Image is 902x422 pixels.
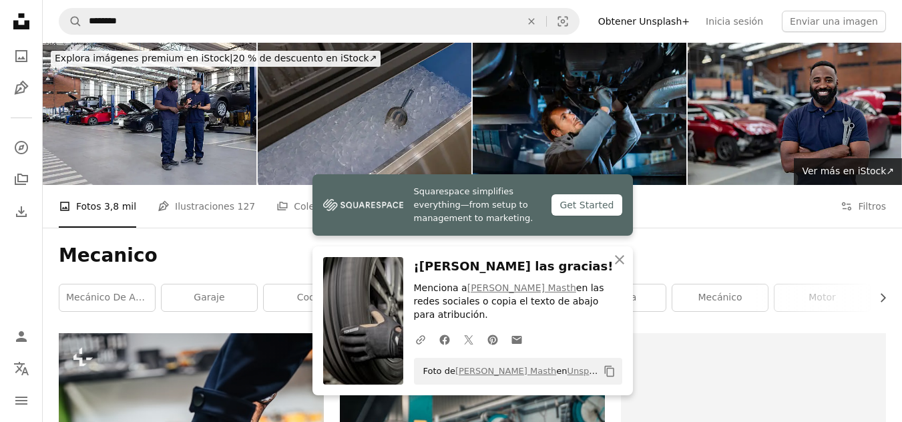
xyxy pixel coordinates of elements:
[417,361,598,382] span: Foto de en
[455,366,556,376] a: [PERSON_NAME] Masth
[688,43,901,185] img: Mecánico feliz que trabaja en un taller de reparación de automóviles y sostiene herramientas
[547,9,579,34] button: Búsqueda visual
[8,198,35,225] a: Historial de descargas
[323,195,403,215] img: file-1747939142011-51e5cc87e3c9
[473,43,686,185] img: Truck mechanic at work
[59,244,886,268] h1: Mecanico
[457,326,481,353] a: Comparte en Twitter
[590,11,698,32] a: Obtener Unsplash+
[517,9,546,34] button: Borrar
[433,326,457,353] a: Comparte en Facebook
[8,355,35,382] button: Idioma
[782,11,886,32] button: Enviar una imagen
[158,185,255,228] a: Ilustraciones 127
[8,323,35,350] a: Iniciar sesión / Registrarse
[237,199,255,214] span: 127
[8,8,35,37] a: Inicio — Unsplash
[59,9,82,34] button: Buscar en Unsplash
[59,284,155,311] a: Mecánico de automóviles
[841,185,886,228] button: Filtros
[481,326,505,353] a: Comparte en Pinterest
[802,166,894,176] span: Ver más en iStock ↗
[774,284,870,311] a: motor
[8,43,35,69] a: Fotos
[598,360,621,383] button: Copiar al portapapeles
[414,282,622,322] p: Menciona a en las redes sociales o copia el texto de abajo para atribución.
[258,43,471,185] img: Ice cubes store in ice making machine for clean product. Ice cube maker. Cube ice machine. Suitab...
[276,185,385,228] a: Colecciones 4,1 mil
[414,257,622,276] h3: ¡[PERSON_NAME] las gracias!
[51,51,381,67] div: 20 % de descuento en iStock ↗
[794,158,902,185] a: Ver más en iStock↗
[312,174,633,236] a: Squarespace simplifies everything—from setup to management to marketing.Get Started
[8,387,35,414] button: Menú
[8,166,35,193] a: Colecciones
[59,8,580,35] form: Encuentra imágenes en todo el sitio
[414,185,541,225] span: Squarespace simplifies everything—from setup to management to marketing.
[467,282,576,293] a: [PERSON_NAME] Masth
[551,194,622,216] div: Get Started
[8,75,35,101] a: Ilustraciones
[55,53,233,63] span: Explora imágenes premium en iStock |
[162,284,257,311] a: garaje
[264,284,359,311] a: coche
[43,43,256,185] img: Mecánicos discutiendo el diagnóstico de un automóvil en un taller de reparación de automóviles
[505,326,529,353] a: Comparte por correo electrónico
[871,284,886,311] button: desplazar lista a la derecha
[8,134,35,161] a: Explorar
[672,284,768,311] a: mecánico
[43,43,389,75] a: Explora imágenes premium en iStock|20 % de descuento en iStock↗
[568,366,607,376] a: Unsplash
[698,11,771,32] a: Inicia sesión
